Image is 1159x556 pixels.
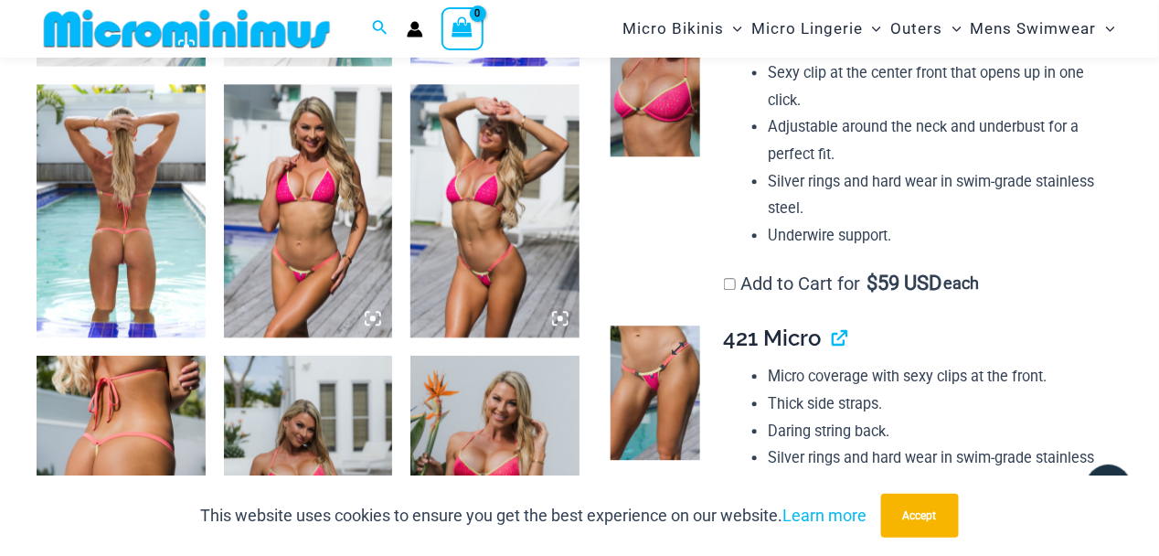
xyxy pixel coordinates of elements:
img: MM SHOP LOGO FLAT [37,8,337,49]
li: Sexy clip at the center front that opens up in one click. [768,59,1107,113]
img: Bubble Mesh Highlight Pink 309 Top 421 Micro [224,84,393,337]
li: Micro coverage with sexy clips at the front. [768,363,1107,390]
li: Silver rings and hard wear in swim-grade stainless steel. [768,168,1107,222]
span: Menu Toggle [724,5,742,52]
img: Bubble Mesh Highlight Pink 421 Micro [611,326,700,460]
nav: Site Navigation [615,3,1122,55]
a: Micro LingerieMenu ToggleMenu Toggle [747,5,886,52]
li: Adjustable around the neck and underbust for a perfect fit. [768,113,1107,167]
img: Bubble Mesh Highlight Pink 309 Top 421 Micro [410,84,579,337]
a: OutersMenu ToggleMenu Toggle [887,5,966,52]
a: Micro BikinisMenu ToggleMenu Toggle [618,5,747,52]
span: $ [867,272,878,294]
span: each [943,274,979,293]
li: Thick side straps. [768,390,1107,418]
img: Bubble Mesh Highlight Pink 323 Top 421 Micro [37,84,206,337]
span: Menu Toggle [863,5,881,52]
a: View Shopping Cart, empty [441,7,484,49]
a: Mens SwimwearMenu ToggleMenu Toggle [966,5,1120,52]
li: Silver rings and hard wear in swim-grade stainless steel. [768,444,1107,498]
span: Menu Toggle [1097,5,1115,52]
span: 421 Micro [724,325,822,351]
span: Micro Bikinis [622,5,724,52]
a: Search icon link [372,17,388,40]
input: Add to Cart for$59 USD each [724,278,736,290]
span: Mens Swimwear [971,5,1097,52]
span: Micro Lingerie [751,5,863,52]
p: This website uses cookies to ensure you get the best experience on our website. [201,502,867,529]
a: Account icon link [407,21,423,37]
span: Menu Toggle [943,5,962,52]
img: Bubble Mesh Highlight Pink 323 Top [611,22,700,156]
li: Daring string back. [768,418,1107,445]
a: Learn more [783,506,867,525]
span: Outers [891,5,943,52]
label: Add to Cart for [724,273,980,294]
button: Accept [881,494,959,538]
span: 59 USD [867,274,942,293]
li: Underwire support. [768,222,1107,250]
